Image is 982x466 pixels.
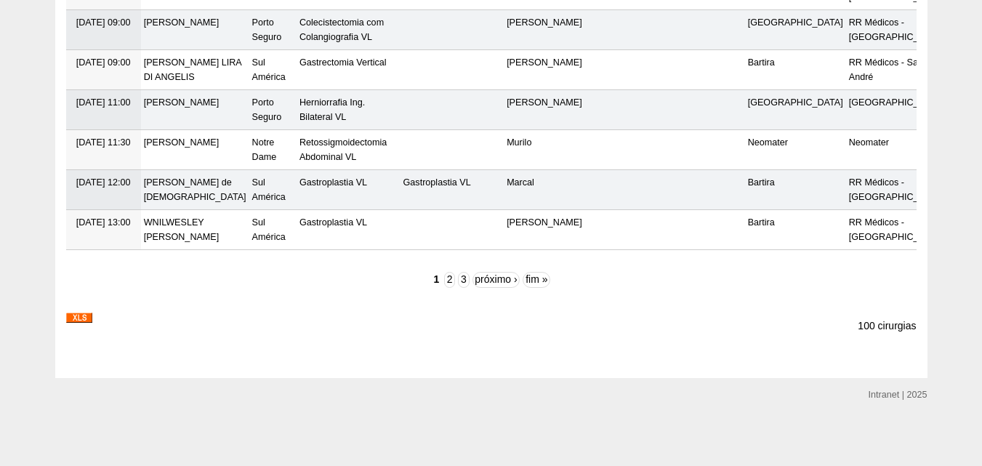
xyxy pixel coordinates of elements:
td: Bartira [745,210,846,250]
td: Sul América [249,210,297,250]
td: Marcal [504,170,585,210]
span: [DATE] 11:30 [76,137,131,148]
td: [PERSON_NAME] [504,10,585,50]
td: [PERSON_NAME] [141,130,249,170]
td: Porto Seguro [249,10,297,50]
li: 1 [432,273,441,285]
td: Murilo [504,130,585,170]
td: RR Médicos - [GEOGRAPHIC_DATA] [846,170,947,210]
span: [DATE] 11:00 [76,97,131,108]
td: [PERSON_NAME] [141,10,249,50]
td: Sul América [249,50,297,90]
span: [DATE] 12:00 [76,177,131,188]
td: [GEOGRAPHIC_DATA] [745,90,846,130]
td: Sul América [249,170,297,210]
td: RR Médicos - [GEOGRAPHIC_DATA] [846,10,947,50]
td: [PERSON_NAME] [504,50,585,90]
span: [DATE] 13:00 [76,217,131,228]
td: [PERSON_NAME] [504,90,585,130]
img: XLS [66,313,92,323]
a: 2 [444,272,455,288]
td: Retossigmoidectomia Abdominal VL [297,130,401,170]
td: Gastroplastia VL [401,170,504,210]
td: [PERSON_NAME] de [DEMOGRAPHIC_DATA] [141,170,249,210]
td: Neomater [745,130,846,170]
div: Intranet | 2025 [869,387,927,402]
td: WNILWESLEY [PERSON_NAME] [141,210,249,250]
td: Porto Seguro [249,90,297,130]
span: [DATE] 09:00 [76,57,131,68]
td: Gastrectomia Vertical [297,50,401,90]
td: [PERSON_NAME] [141,90,249,130]
td: Bartira [745,50,846,90]
td: [PERSON_NAME] LIRA DI ANGELIS [141,50,249,90]
td: [GEOGRAPHIC_DATA] [745,10,846,50]
a: fim » [523,272,550,288]
td: RR Médicos - [GEOGRAPHIC_DATA] [846,210,947,250]
p: 100 cirurgias [858,319,916,333]
td: Bartira [745,170,846,210]
td: Gastroplastia VL [297,210,401,250]
td: Herniorrafia Ing. Bilateral VL [297,90,401,130]
a: 3 [458,272,469,288]
td: Gastroplastia VL [297,170,401,210]
a: próximo › [472,272,520,288]
td: RR Médicos - Santo André [846,50,947,90]
td: Notre Dame [249,130,297,170]
td: [GEOGRAPHIC_DATA] [846,90,947,130]
span: [DATE] 09:00 [76,17,131,28]
td: [PERSON_NAME] [504,210,585,250]
td: Colecistectomia com Colangiografia VL [297,10,401,50]
td: Neomater [846,130,947,170]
